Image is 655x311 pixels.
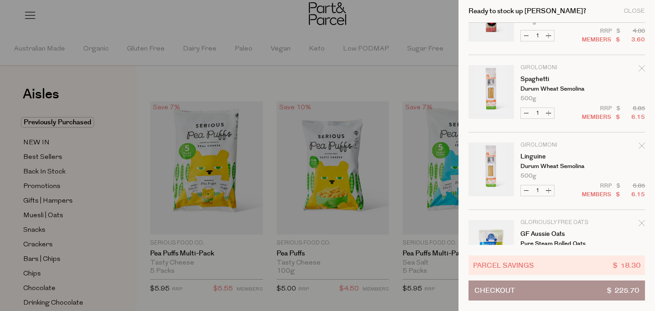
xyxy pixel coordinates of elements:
p: Girolomoni [520,65,591,71]
p: Durum Wheat Semolina [520,163,591,169]
a: Linguine [520,153,591,160]
span: $ 18.30 [613,260,640,270]
p: Girolomoni [520,143,591,148]
p: Pure Steam Rolled Oats [520,241,591,247]
p: Durum Wheat Semolina [520,86,591,92]
div: Remove Linguine [639,141,645,153]
div: Close [624,8,645,14]
input: QTY Spaghetti [532,108,543,118]
p: Gloriously Free Oats [520,220,591,225]
div: Remove Spaghetti [639,64,645,76]
span: 300g [520,18,536,24]
div: Remove GF Aussie Oats [639,219,645,231]
button: Checkout$ 225.70 [469,280,645,301]
a: Spaghetti [520,76,591,82]
span: $ 225.70 [607,281,639,300]
span: Parcel Savings [473,260,534,270]
h2: Ready to stock up [PERSON_NAME]? [469,8,586,15]
span: Checkout [474,281,515,300]
input: QTY Soba Noodles [532,31,543,41]
span: 500g [520,96,536,102]
span: 500g [520,173,536,179]
input: QTY Linguine [532,185,543,196]
a: GF Aussie Oats [520,231,591,237]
